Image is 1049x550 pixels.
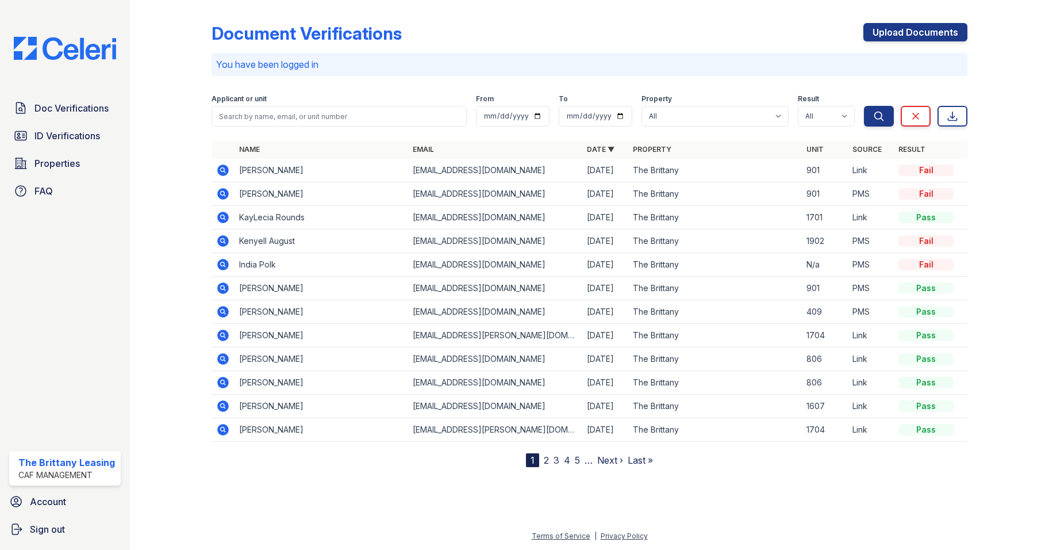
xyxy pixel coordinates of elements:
[628,159,802,182] td: The Brittany
[802,230,848,253] td: 1902
[898,259,954,270] div: Fail
[408,182,582,206] td: [EMAIL_ADDRESS][DOMAIN_NAME]
[235,159,409,182] td: [PERSON_NAME]
[802,253,848,277] td: N/a
[408,347,582,371] td: [EMAIL_ADDRESS][DOMAIN_NAME]
[9,97,121,120] a: Doc Verifications
[628,347,802,371] td: The Brittany
[582,277,628,300] td: [DATE]
[806,145,824,154] a: Unit
[628,418,802,442] td: The Brittany
[628,230,802,253] td: The Brittany
[848,159,894,182] td: Link
[802,347,848,371] td: 806
[848,395,894,418] td: Link
[802,371,848,395] td: 806
[628,206,802,230] td: The Brittany
[582,230,628,253] td: [DATE]
[898,330,954,341] div: Pass
[476,94,494,104] label: From
[898,145,925,154] a: Result
[628,253,802,277] td: The Brittany
[5,518,125,541] button: Sign out
[408,324,582,347] td: [EMAIL_ADDRESS][PERSON_NAME][DOMAIN_NAME]
[641,94,672,104] label: Property
[848,300,894,324] td: PMS
[628,371,802,395] td: The Brittany
[594,532,597,540] div: |
[633,145,671,154] a: Property
[559,94,568,104] label: To
[582,347,628,371] td: [DATE]
[798,94,819,104] label: Result
[235,182,409,206] td: [PERSON_NAME]
[235,230,409,253] td: Kenyell August
[582,206,628,230] td: [DATE]
[554,454,559,466] a: 3
[18,456,115,469] div: The Brittany Leasing
[408,253,582,277] td: [EMAIL_ADDRESS][DOMAIN_NAME]
[848,324,894,347] td: Link
[628,395,802,418] td: The Brittany
[212,23,402,44] div: Document Verifications
[802,395,848,418] td: 1607
[898,400,954,412] div: Pass
[235,253,409,277] td: India Polk
[544,454,549,466] a: 2
[212,106,467,127] input: Search by name, email, or unit number
[898,306,954,318] div: Pass
[34,184,53,198] span: FAQ
[898,282,954,294] div: Pass
[848,418,894,442] td: Link
[408,395,582,418] td: [EMAIL_ADDRESS][DOMAIN_NAME]
[628,324,802,347] td: The Brittany
[587,145,614,154] a: Date ▼
[235,347,409,371] td: [PERSON_NAME]
[585,453,593,467] span: …
[628,300,802,324] td: The Brittany
[802,418,848,442] td: 1704
[34,101,109,115] span: Doc Verifications
[582,324,628,347] td: [DATE]
[582,300,628,324] td: [DATE]
[413,145,434,154] a: Email
[628,277,802,300] td: The Brittany
[898,188,954,200] div: Fail
[532,532,590,540] a: Terms of Service
[848,182,894,206] td: PMS
[9,152,121,175] a: Properties
[582,159,628,182] td: [DATE]
[848,230,894,253] td: PMS
[235,395,409,418] td: [PERSON_NAME]
[18,469,115,481] div: CAF Management
[235,300,409,324] td: [PERSON_NAME]
[852,145,882,154] a: Source
[30,495,66,509] span: Account
[408,371,582,395] td: [EMAIL_ADDRESS][DOMAIN_NAME]
[582,395,628,418] td: [DATE]
[526,453,539,467] div: 1
[898,212,954,223] div: Pass
[9,179,121,203] a: FAQ
[848,253,894,277] td: PMS
[898,353,954,365] div: Pass
[898,165,954,176] div: Fail
[628,454,653,466] a: Last »
[216,58,963,71] p: You have been logged in
[408,277,582,300] td: [EMAIL_ADDRESS][DOMAIN_NAME]
[235,418,409,442] td: [PERSON_NAME]
[212,94,267,104] label: Applicant or unit
[235,324,409,347] td: [PERSON_NAME]
[34,129,100,143] span: ID Verifications
[898,377,954,388] div: Pass
[408,300,582,324] td: [EMAIL_ADDRESS][DOMAIN_NAME]
[898,235,954,247] div: Fail
[898,424,954,436] div: Pass
[5,490,125,513] a: Account
[235,371,409,395] td: [PERSON_NAME]
[582,253,628,277] td: [DATE]
[582,182,628,206] td: [DATE]
[848,371,894,395] td: Link
[235,277,409,300] td: [PERSON_NAME]
[802,277,848,300] td: 901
